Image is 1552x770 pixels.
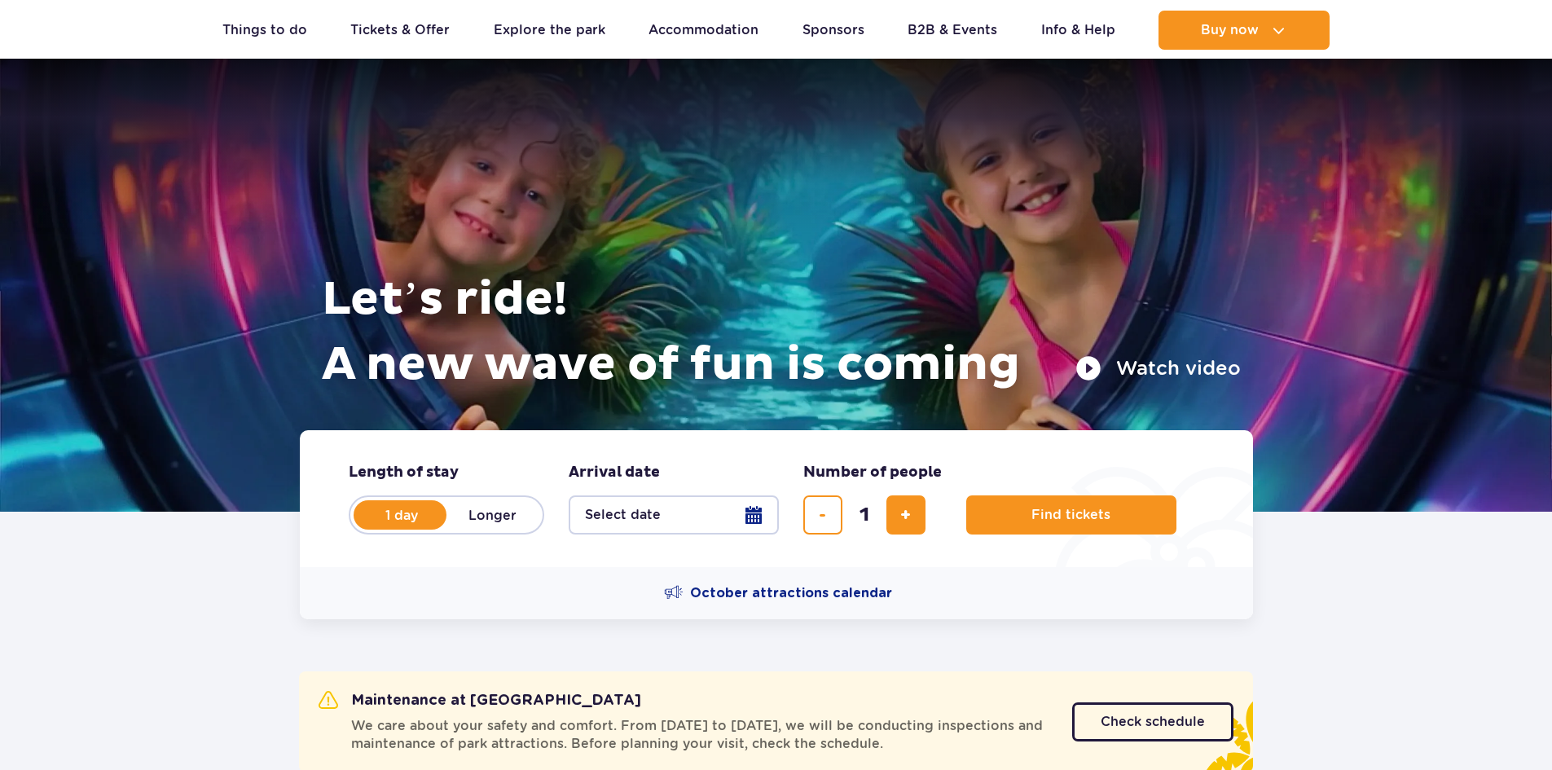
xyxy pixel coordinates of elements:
span: We care about your safety and comfort. From [DATE] to [DATE], we will be conducting inspections a... [351,717,1053,753]
a: Sponsors [802,11,864,50]
a: Check schedule [1072,702,1233,741]
form: Planning your visit to Park of Poland [300,430,1253,567]
span: October attractions calendar [690,584,892,602]
a: Accommodation [648,11,758,50]
button: Buy now [1159,11,1330,50]
a: Things to do [222,11,307,50]
h2: Maintenance at [GEOGRAPHIC_DATA] [319,691,641,711]
button: Watch video [1075,355,1241,381]
input: number of tickets [845,495,884,535]
button: remove ticket [803,495,842,535]
span: Length of stay [349,463,459,482]
a: B2B & Events [908,11,997,50]
button: Find tickets [966,495,1176,535]
span: Arrival date [569,463,660,482]
a: October attractions calendar [664,583,892,603]
a: Tickets & Offer [350,11,450,50]
button: add ticket [886,495,925,535]
span: Find tickets [1031,508,1110,522]
span: Number of people [803,463,942,482]
label: Longer [446,498,539,532]
a: Explore the park [494,11,605,50]
label: 1 day [355,498,448,532]
span: Check schedule [1101,715,1205,728]
h1: Let’s ride! A new wave of fun is coming [322,267,1241,398]
span: Buy now [1201,23,1259,37]
a: Info & Help [1041,11,1115,50]
button: Select date [569,495,779,535]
